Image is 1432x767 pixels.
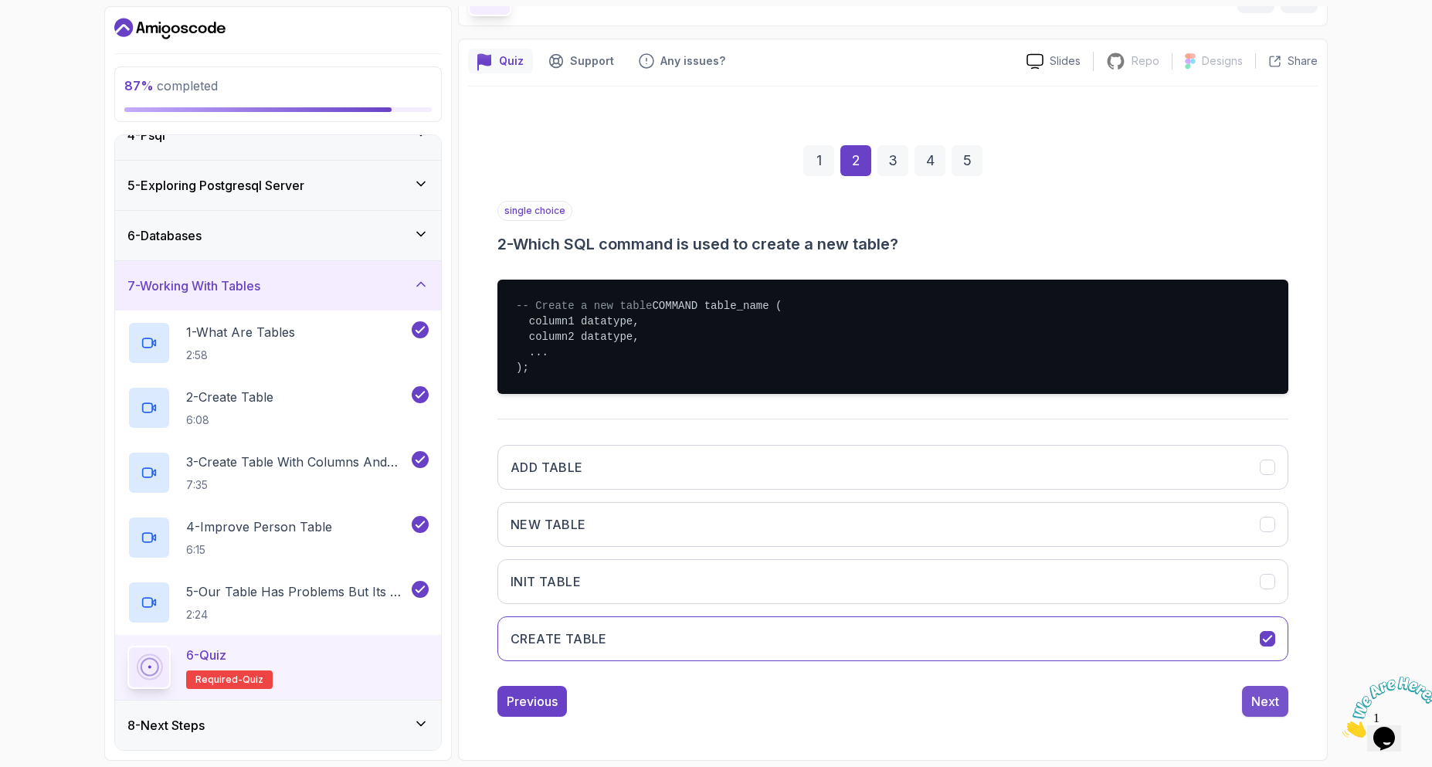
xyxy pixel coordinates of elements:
p: 4 - Improve Person Table [186,518,332,536]
button: 6-QuizRequired-quiz [127,646,429,689]
a: Dashboard [114,16,226,41]
p: Support [570,53,614,69]
button: Next [1242,686,1288,717]
span: -- Create a new table [516,300,652,312]
img: Chat attention grabber [6,6,102,67]
p: Any issues? [660,53,725,69]
h3: INIT TABLE [511,572,581,591]
p: Share [1288,53,1318,69]
p: Quiz [499,53,524,69]
div: Next [1251,692,1279,711]
h3: CREATE TABLE [511,630,607,648]
button: INIT TABLE [497,559,1288,604]
span: quiz [243,674,263,686]
button: 4-Psql [115,110,441,160]
button: 7-Working With Tables [115,261,441,311]
h3: 5 - Exploring Postgresql Server [127,176,304,195]
button: 3-Create Table With Columns And Datatypes7:35 [127,451,429,494]
p: 6 - Quiz [186,646,226,664]
button: NEW TABLE [497,502,1288,547]
p: 2 - Create Table [186,388,273,406]
h3: ADD TABLE [511,458,583,477]
p: 2:58 [186,348,295,363]
button: Support button [539,49,623,73]
p: 2:24 [186,607,409,623]
h3: 2 - Which SQL command is used to create a new table? [497,233,1288,255]
span: completed [124,78,218,93]
h3: NEW TABLE [511,515,586,534]
p: 6:08 [186,412,273,428]
p: Designs [1202,53,1243,69]
span: Required- [195,674,243,686]
h3: 7 - Working With Tables [127,277,260,295]
iframe: chat widget [1336,670,1432,744]
button: 2-Create Table6:08 [127,386,429,429]
pre: COMMAND table_name ( column1 datatype, column2 datatype, ... ); [497,280,1288,394]
h3: 6 - Databases [127,226,202,245]
button: 1-What Are Tables2:58 [127,321,429,365]
div: 3 [877,145,908,176]
button: 8-Next Steps [115,701,441,750]
p: single choice [497,201,572,221]
div: 2 [840,145,871,176]
div: 5 [952,145,982,176]
span: 87 % [124,78,154,93]
h3: 4 - Psql [127,126,165,144]
a: Slides [1014,53,1093,70]
button: 5-Exploring Postgresql Server [115,161,441,210]
h3: 8 - Next Steps [127,716,205,735]
p: 6:15 [186,542,332,558]
button: CREATE TABLE [497,616,1288,661]
button: 6-Databases [115,211,441,260]
button: ADD TABLE [497,445,1288,490]
p: 5 - Our Table Has Problems But Its Ok For Now [186,582,409,601]
div: Previous [507,692,558,711]
button: 4-Improve Person Table6:15 [127,516,429,559]
p: Slides [1050,53,1081,69]
button: Previous [497,686,567,717]
p: Repo [1132,53,1159,69]
p: 1 - What Are Tables [186,323,295,341]
button: Share [1255,53,1318,69]
button: quiz button [468,49,533,73]
button: Feedback button [629,49,735,73]
div: 4 [915,145,945,176]
p: 3 - Create Table With Columns And Datatypes [186,453,409,471]
p: 7:35 [186,477,409,493]
button: 5-Our Table Has Problems But Its Ok For Now2:24 [127,581,429,624]
div: 1 [803,145,834,176]
span: 1 [6,6,12,19]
